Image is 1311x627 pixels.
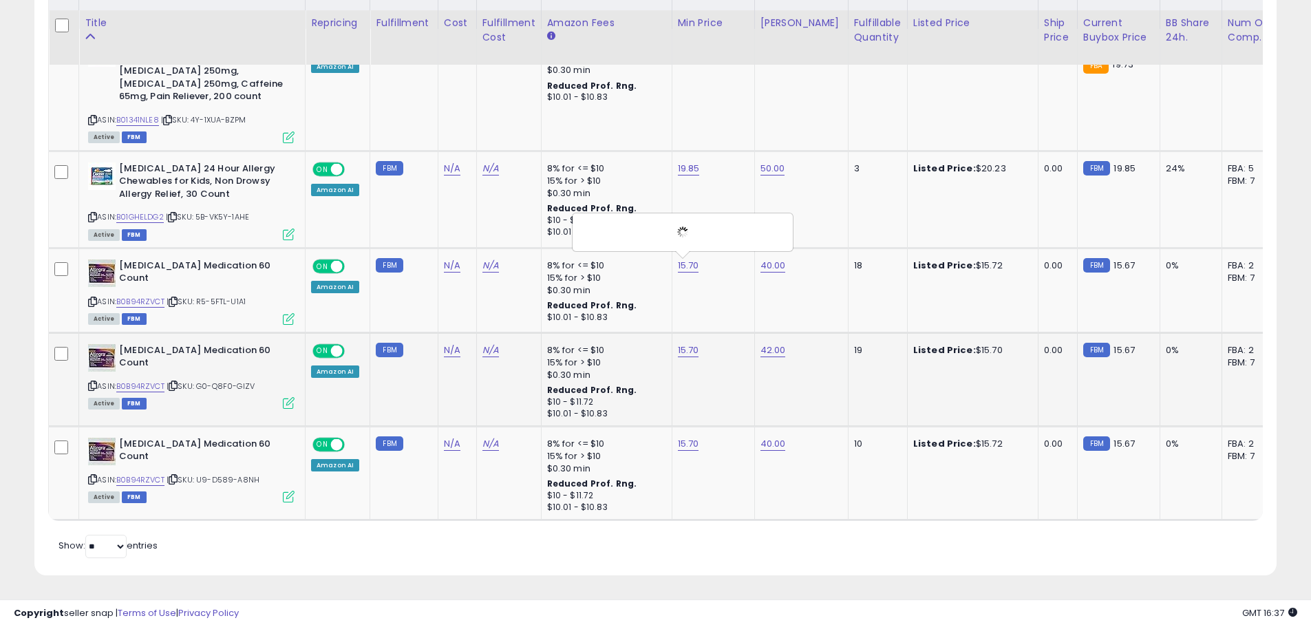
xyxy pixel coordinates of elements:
div: 0.00 [1044,259,1067,272]
div: $15.70 [913,344,1027,357]
a: 15.70 [678,259,699,273]
small: FBM [1083,161,1110,176]
div: Fulfillment Cost [482,16,535,45]
div: Fulfillment [376,16,431,30]
div: FBM: 7 [1228,450,1273,463]
small: FBM [1083,436,1110,451]
span: OFF [343,438,365,450]
a: 50.00 [760,162,785,176]
div: seller snap | | [14,607,239,620]
a: 42.00 [760,343,786,357]
div: 18 [854,259,897,272]
span: 15.67 [1113,343,1135,357]
div: Current Buybox Price [1083,16,1154,45]
b: Listed Price: [913,259,976,272]
div: 3 [854,162,897,175]
div: $20.23 [913,162,1027,175]
div: 24% [1166,162,1211,175]
a: N/A [444,259,460,273]
b: Listed Price: [913,437,976,450]
a: B01GHELDG2 [116,211,164,223]
a: 19.85 [678,162,700,176]
div: 0.00 [1044,438,1067,450]
span: FBM [122,229,147,241]
a: N/A [482,343,499,357]
a: B0B94RZVCT [116,296,164,308]
b: [MEDICAL_DATA] Medication 60 Count [119,438,286,467]
span: 19.85 [1113,162,1136,175]
span: OFF [343,163,365,175]
span: ON [314,345,331,357]
span: FBM [122,131,147,143]
div: ASIN: [88,344,295,408]
b: Listed Price: [913,343,976,357]
div: Amazon AI [311,365,359,378]
div: 0.00 [1044,344,1067,357]
div: $0.30 min [547,187,661,200]
div: Cost [444,16,471,30]
b: [MEDICAL_DATA] Medication 60 Count [119,259,286,288]
div: Amazon AI [311,184,359,196]
a: N/A [482,162,499,176]
div: 15% for > $10 [547,175,661,187]
div: $10.01 - $10.83 [547,502,661,513]
span: | SKU: U9-D589-A8NH [167,474,259,485]
div: 15% for > $10 [547,450,661,463]
div: Title [85,16,299,30]
a: 40.00 [760,259,786,273]
img: 5174zJVvQnL._SL40_.jpg [88,259,116,287]
a: N/A [444,437,460,451]
div: ASIN: [88,259,295,323]
b: [MEDICAL_DATA] Relief Caplets for Migraine Symptoms, [MEDICAL_DATA] 250mg, [MEDICAL_DATA] 250mg, ... [119,39,286,107]
div: $10.01 - $10.83 [547,226,661,238]
div: 0.00 [1044,162,1067,175]
div: Amazon AI [311,61,359,73]
div: 0% [1166,438,1211,450]
div: FBA: 5 [1228,162,1273,175]
span: All listings currently available for purchase on Amazon [88,131,120,143]
div: $0.30 min [547,64,661,76]
div: FBA: 2 [1228,438,1273,450]
div: Fulfillable Quantity [854,16,902,45]
span: ON [314,163,331,175]
div: Repricing [311,16,364,30]
div: Listed Price [913,16,1032,30]
span: All listings currently available for purchase on Amazon [88,313,120,325]
span: | SKU: 5B-VK5Y-1AHE [166,211,249,222]
small: FBM [376,258,403,273]
div: 19 [854,344,897,357]
a: 15.70 [678,437,699,451]
span: 15.67 [1113,437,1135,450]
span: All listings currently available for purchase on Amazon [88,491,120,503]
div: ASIN: [88,438,295,502]
div: [PERSON_NAME] [760,16,842,30]
div: $10.01 - $10.83 [547,312,661,323]
span: All listings currently available for purchase on Amazon [88,398,120,410]
span: 2025-08-13 16:37 GMT [1242,606,1297,619]
span: OFF [343,345,365,357]
div: 15% for > $10 [547,272,661,284]
span: FBM [122,491,147,503]
small: FBM [376,343,403,357]
div: $15.72 [913,438,1027,450]
div: $10.01 - $10.83 [547,92,661,103]
small: Amazon Fees. [547,30,555,43]
div: FBM: 7 [1228,272,1273,284]
div: FBA: 2 [1228,344,1273,357]
span: 15.67 [1113,259,1135,272]
div: Amazon Fees [547,16,666,30]
div: 15% for > $10 [547,357,661,369]
b: Reduced Prof. Rng. [547,384,637,396]
strong: Copyright [14,606,64,619]
a: N/A [444,162,460,176]
div: 8% for <= $10 [547,259,661,272]
b: Reduced Prof. Rng. [547,202,637,214]
div: FBM: 7 [1228,357,1273,369]
div: $0.30 min [547,463,661,475]
img: 5174zJVvQnL._SL40_.jpg [88,438,116,465]
b: Reduced Prof. Rng. [547,299,637,311]
a: 40.00 [760,437,786,451]
span: FBM [122,313,147,325]
a: 15.70 [678,343,699,357]
span: FBM [122,398,147,410]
